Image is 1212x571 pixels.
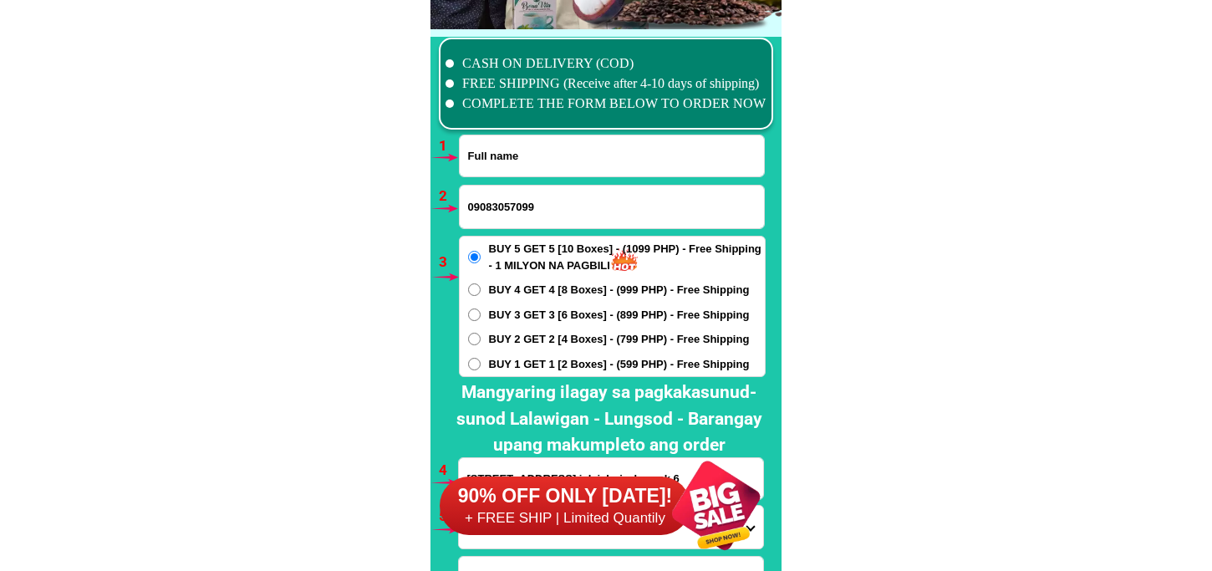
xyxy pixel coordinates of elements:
input: BUY 4 GET 4 [8 Boxes] - (999 PHP) - Free Shipping [468,283,481,296]
input: BUY 1 GET 1 [2 Boxes] - (599 PHP) - Free Shipping [468,358,481,370]
input: Input full_name [460,135,764,176]
h6: 3 [439,252,458,273]
h6: + FREE SHIP | Limited Quantily [440,509,690,528]
span: BUY 3 GET 3 [6 Boxes] - (899 PHP) - Free Shipping [489,307,750,324]
input: BUY 5 GET 5 [10 Boxes] - (1099 PHP) - Free Shipping - 1 MILYON NA PAGBILI [468,251,481,263]
input: BUY 3 GET 3 [6 Boxes] - (899 PHP) - Free Shipping [468,308,481,321]
li: COMPLETE THE FORM BELOW TO ORDER NOW [446,94,766,114]
span: BUY 4 GET 4 [8 Boxes] - (999 PHP) - Free Shipping [489,282,750,298]
input: Input phone_number [460,186,764,228]
span: BUY 1 GET 1 [2 Boxes] - (599 PHP) - Free Shipping [489,356,750,373]
input: BUY 2 GET 2 [4 Boxes] - (799 PHP) - Free Shipping [468,333,481,345]
h6: 5 [439,506,458,528]
li: FREE SHIPPING (Receive after 4-10 days of shipping) [446,74,766,94]
h6: 1 [439,135,458,157]
h6: 90% OFF ONLY [DATE]! [440,484,690,509]
h6: 2 [439,186,458,207]
span: BUY 2 GET 2 [4 Boxes] - (799 PHP) - Free Shipping [489,331,750,348]
span: BUY 5 GET 5 [10 Boxes] - (1099 PHP) - Free Shipping - 1 MILYON NA PAGBILI [489,241,765,273]
li: CASH ON DELIVERY (COD) [446,54,766,74]
h2: Mangyaring ilagay sa pagkakasunud-sunod Lalawigan - Lungsod - Barangay upang makumpleto ang order [445,380,774,459]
